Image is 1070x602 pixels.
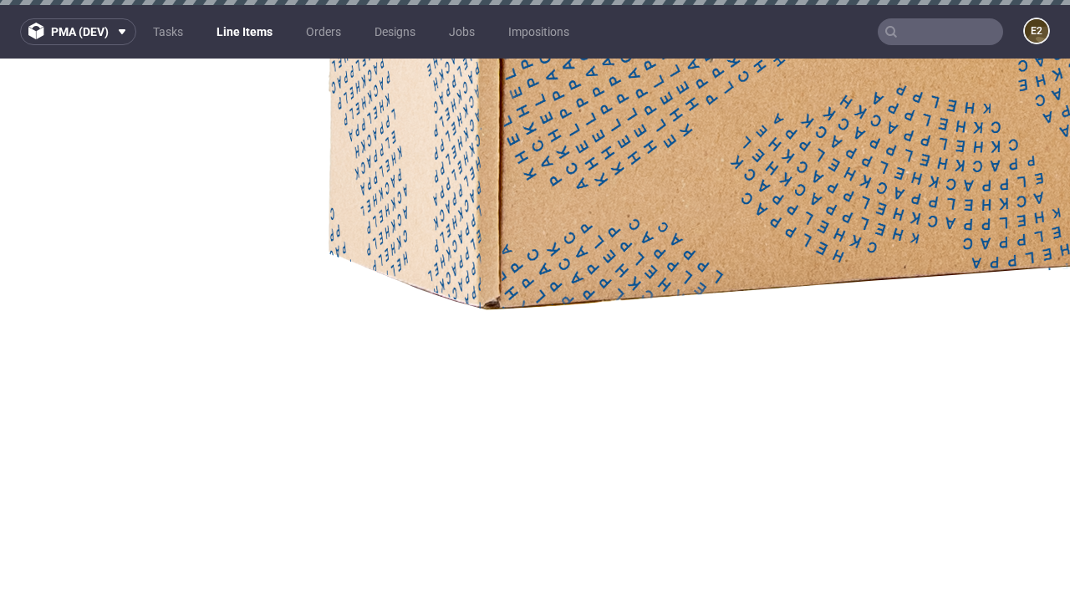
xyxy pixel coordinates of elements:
button: pma (dev) [20,18,136,45]
a: Tasks [143,18,193,45]
a: Line Items [206,18,283,45]
a: Orders [296,18,351,45]
a: Jobs [439,18,485,45]
a: Impositions [498,18,579,45]
figcaption: e2 [1025,19,1048,43]
span: pma (dev) [51,26,109,38]
a: Designs [364,18,425,45]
